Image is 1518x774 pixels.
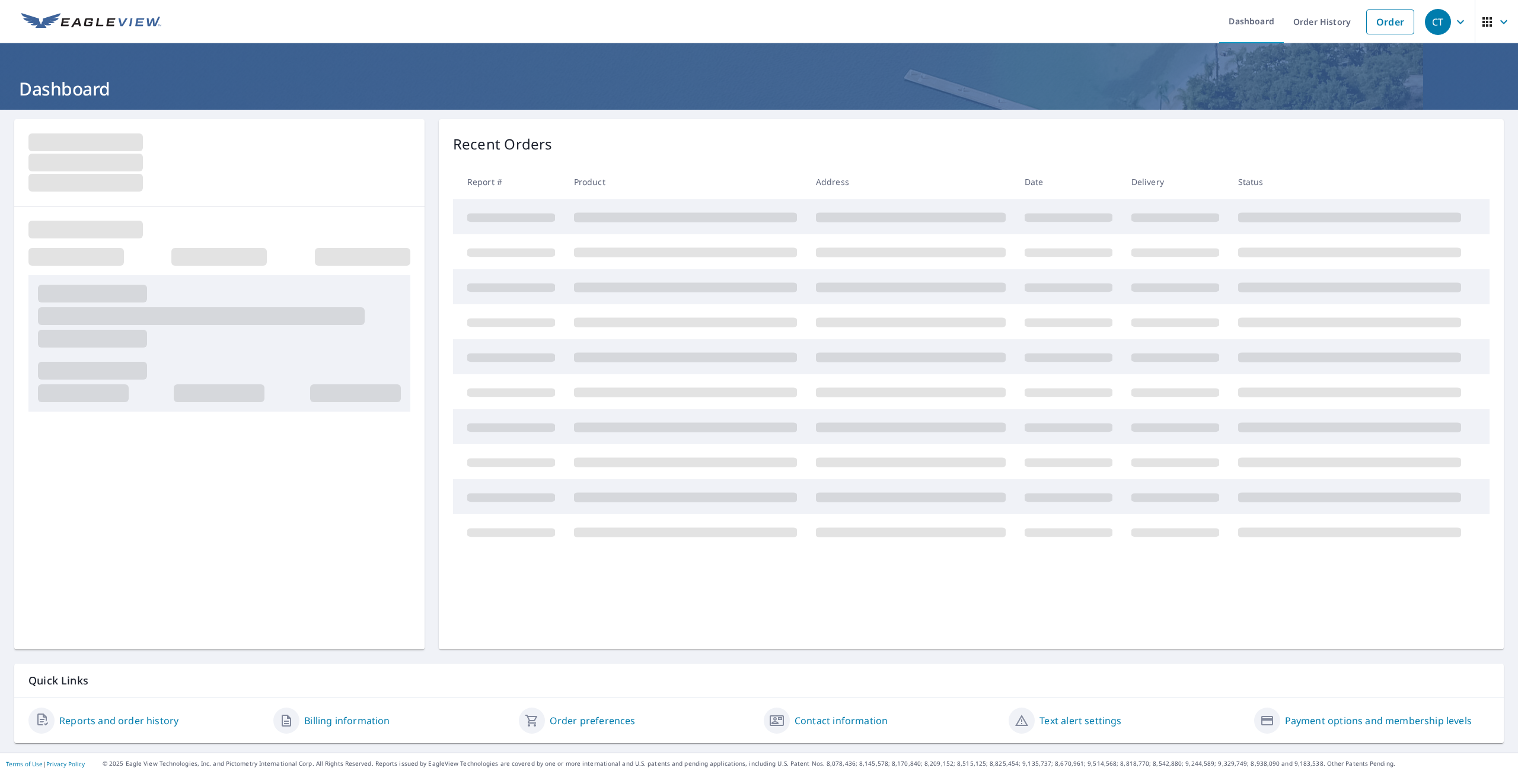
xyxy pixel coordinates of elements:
[1229,164,1471,199] th: Status
[806,164,1015,199] th: Address
[1122,164,1229,199] th: Delivery
[304,714,390,728] a: Billing information
[59,714,178,728] a: Reports and order history
[46,760,85,768] a: Privacy Policy
[1425,9,1451,35] div: CT
[453,133,553,155] p: Recent Orders
[565,164,806,199] th: Product
[1015,164,1122,199] th: Date
[6,760,85,767] p: |
[1039,714,1121,728] a: Text alert settings
[103,759,1512,768] p: © 2025 Eagle View Technologies, Inc. and Pictometry International Corp. All Rights Reserved. Repo...
[550,714,636,728] a: Order preferences
[21,13,161,31] img: EV Logo
[14,77,1504,101] h1: Dashboard
[6,760,43,768] a: Terms of Use
[1285,714,1472,728] a: Payment options and membership levels
[28,673,1490,688] p: Quick Links
[795,714,888,728] a: Contact information
[1366,9,1414,34] a: Order
[453,164,565,199] th: Report #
